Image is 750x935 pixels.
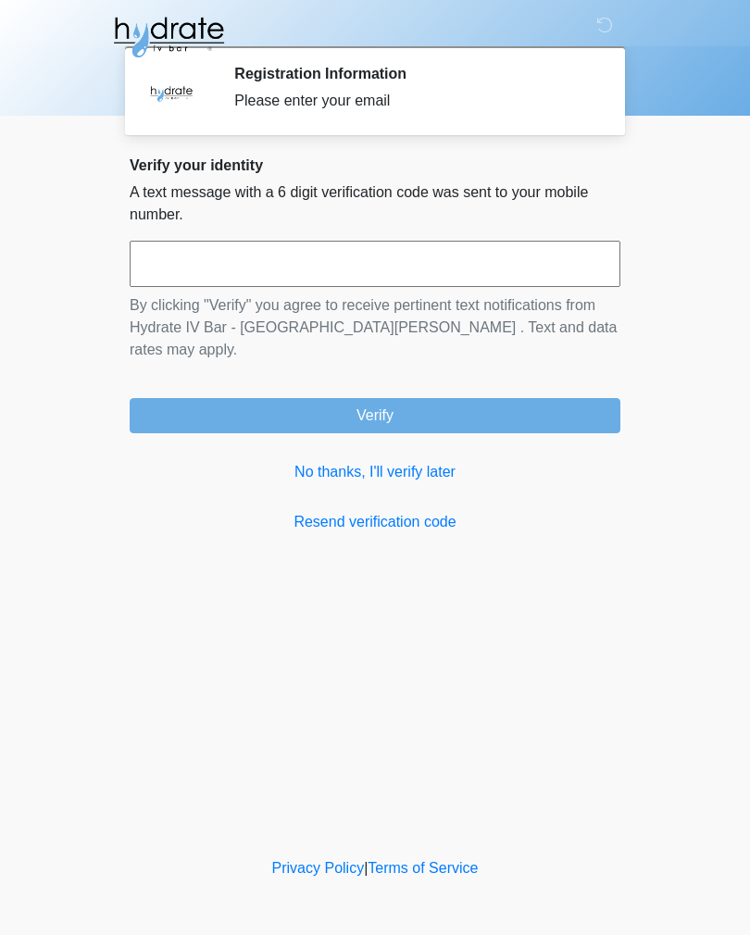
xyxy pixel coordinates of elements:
[130,294,620,361] p: By clicking "Verify" you agree to receive pertinent text notifications from Hydrate IV Bar - [GEO...
[111,14,226,60] img: Hydrate IV Bar - Fort Collins Logo
[144,65,199,120] img: Agent Avatar
[130,181,620,226] p: A text message with a 6 digit verification code was sent to your mobile number.
[368,860,478,876] a: Terms of Service
[130,461,620,483] a: No thanks, I'll verify later
[130,398,620,433] button: Verify
[130,511,620,533] a: Resend verification code
[234,90,593,112] div: Please enter your email
[130,156,620,174] h2: Verify your identity
[364,860,368,876] a: |
[272,860,365,876] a: Privacy Policy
